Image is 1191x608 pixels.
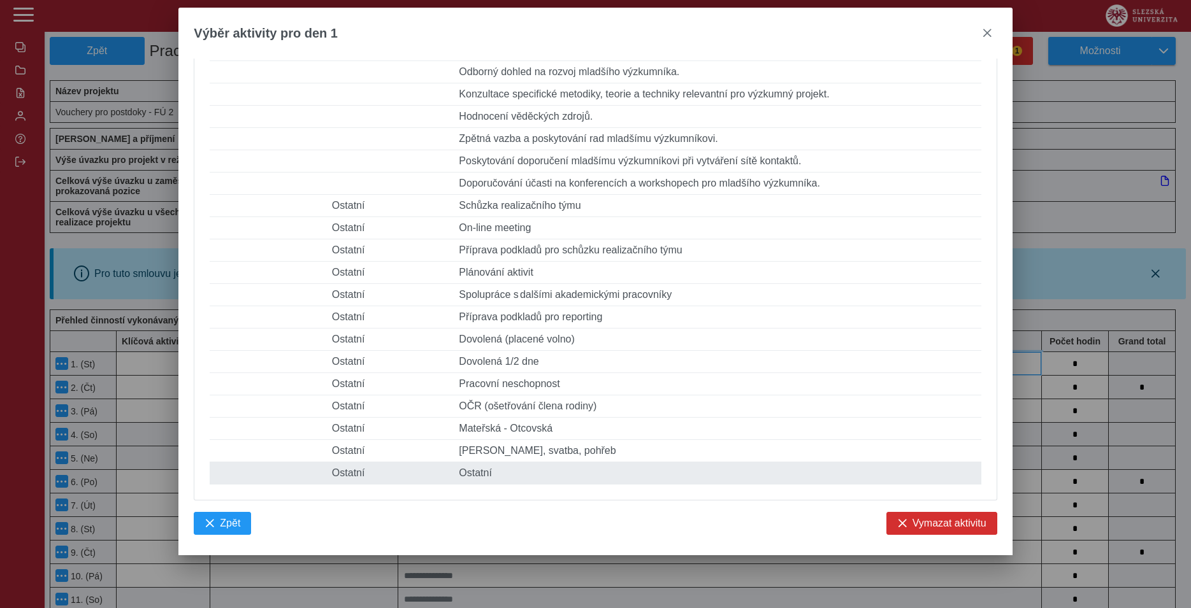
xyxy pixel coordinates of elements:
[454,440,981,462] td: [PERSON_NAME], svatba, pohřeb
[977,23,997,43] button: close
[327,329,454,351] td: Ostatní
[454,351,981,373] td: Dovolená 1/2 dne
[327,462,454,484] td: Ostatní
[454,395,981,418] td: OČR (ošetřování člena rodiny)
[454,373,981,395] td: Pracovní neschopnost
[327,239,454,262] td: Ostatní
[327,440,454,462] td: Ostatní
[454,128,981,150] td: Zpětná vazba a poskytování rad mladšímu výzkumníkovi.
[454,150,981,173] td: Poskytování doporučení mladšímu výzkumníkovi při vytváření sítě kontaktů.
[454,173,981,195] td: Doporučování účasti na konferencích a workshopech pro mladšího výzkumníka.
[327,284,454,306] td: Ostatní
[327,306,454,329] td: Ostatní
[454,239,981,262] td: Příprava podkladů pro schůzku realizačního týmu
[194,26,338,41] span: Výběr aktivity pro den 1
[327,351,454,373] td: Ostatní
[327,373,454,395] td: Ostatní
[454,418,981,440] td: Mateřská - Otcovská
[913,518,986,529] span: Vymazat aktivitu
[454,462,981,484] td: Ostatní
[194,512,251,535] button: Zpět
[454,284,981,306] td: Spolupráce s dalšími akademickými pracovníky
[454,61,981,83] td: Odborný dohled na rozvoj mladšího výzkumníka.
[327,195,454,217] td: Ostatní
[454,217,981,239] td: On-line meeting
[220,518,240,529] span: Zpět
[886,512,997,535] button: Vymazat aktivitu
[454,329,981,351] td: Dovolená (placené volno)
[327,418,454,440] td: Ostatní
[327,262,454,284] td: Ostatní
[454,83,981,106] td: Konzultace specifické metodiky, teorie a techniky relevantní pro výzkumný projekt.
[454,262,981,284] td: Plánování aktivit
[454,195,981,217] td: Schůzka realizačního týmu
[454,106,981,128] td: Hodnocení věděckých zdrojů.
[454,306,981,329] td: Příprava podkladů pro reporting
[327,217,454,239] td: Ostatní
[327,395,454,418] td: Ostatní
